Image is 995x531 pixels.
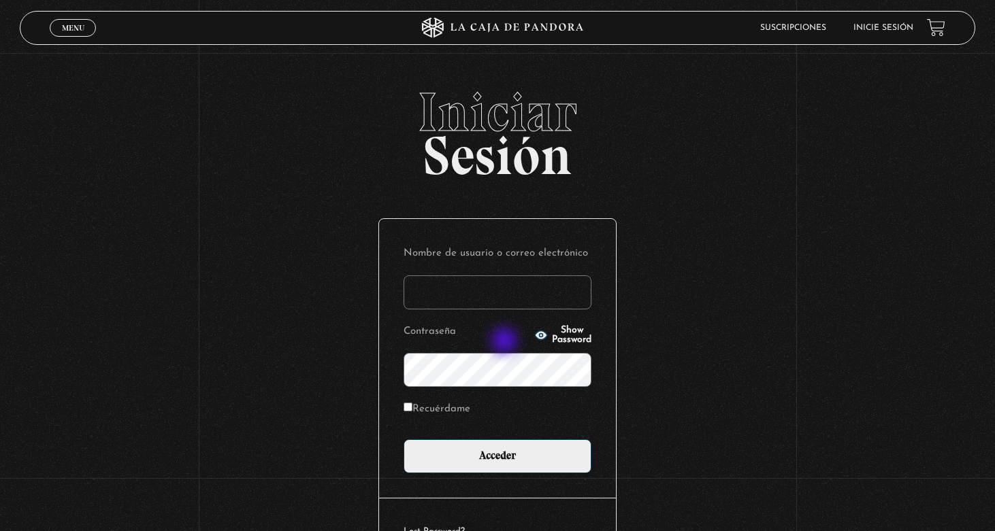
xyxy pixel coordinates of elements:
span: Iniciar [20,85,975,139]
input: Recuérdame [404,402,412,411]
a: Inicie sesión [853,24,913,32]
input: Acceder [404,439,591,473]
span: Show Password [552,326,591,345]
a: View your shopping cart [927,18,945,37]
span: Cerrar [57,35,89,44]
label: Nombre de usuario o correo electrónico [404,243,591,264]
label: Contraseña [404,322,530,343]
h2: Sesión [20,85,975,172]
label: Recuérdame [404,399,470,420]
span: Menu [62,24,84,32]
a: Suscripciones [760,24,826,32]
button: Show Password [534,326,591,345]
